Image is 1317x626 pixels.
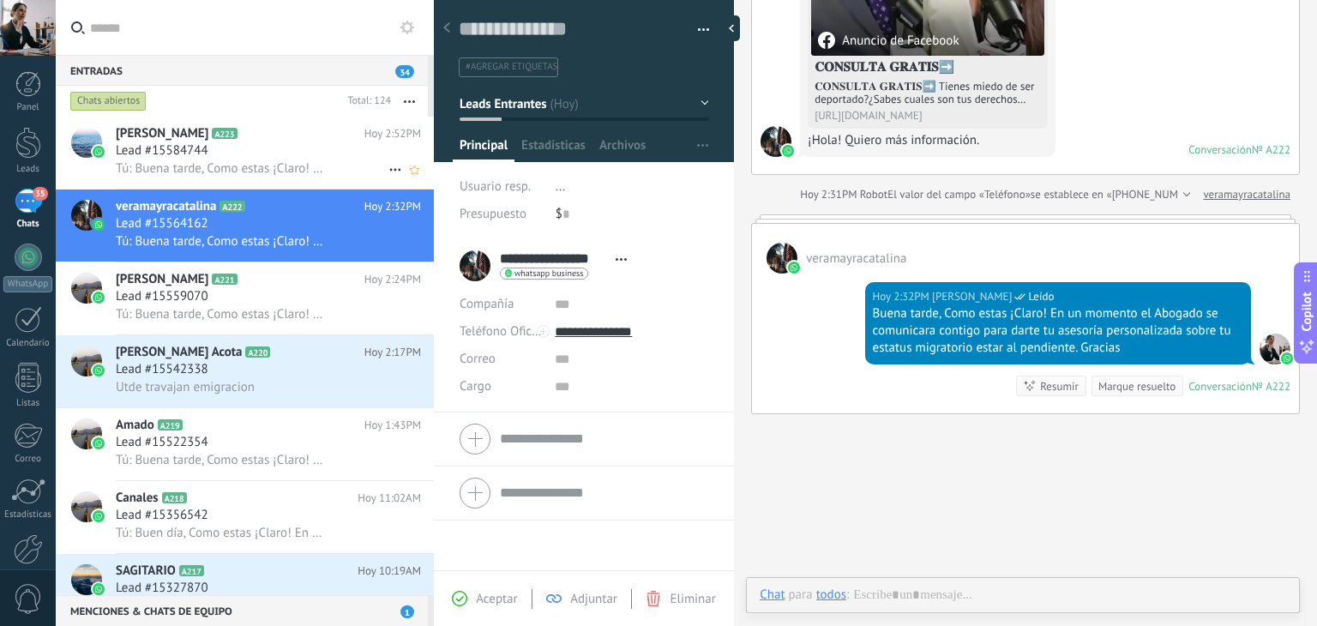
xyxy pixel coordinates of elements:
a: avataricon[PERSON_NAME] AcotaA220Hoy 2:17PMLead #15542338Utde travajan emigracion [56,335,434,407]
span: Canales [116,490,159,507]
img: icon [93,219,105,231]
span: Leído [1028,288,1054,305]
div: № A222 [1252,142,1290,157]
span: Hoy 1:43PM [364,417,421,434]
span: veramayracatalina [761,126,791,157]
span: Amado [116,417,154,434]
img: icon [93,146,105,158]
span: El valor del campo «Teléfono» [887,186,1031,203]
span: Hoy 2:32PM [364,198,421,215]
span: Lead #15542338 [116,361,208,378]
span: whatsapp business [514,269,583,278]
a: avatariconveramayracatalinaA222Hoy 2:32PMLead #15564162Tú: Buena tarde, Como estas ¡Claro! En un ... [56,190,434,262]
span: Adjuntar [570,591,617,607]
span: Lead #15559070 [116,288,208,305]
div: Total: 124 [340,93,391,110]
span: SAGITARIO [116,563,176,580]
span: A219 [158,419,183,430]
span: A217 [179,565,204,576]
div: Chats [3,219,53,230]
span: #agregar etiquetas [466,61,557,73]
div: [URL][DOMAIN_NAME] [815,109,1041,122]
span: Lead #15327870 [116,580,208,597]
img: icon [93,292,105,304]
div: Hoy 2:32PM [873,288,933,305]
a: veramayracatalina [1203,186,1290,203]
span: Lead #15522354 [116,434,208,451]
span: veramayracatalina [806,250,906,267]
div: Leads [3,164,53,175]
span: [PERSON_NAME] [116,125,208,142]
span: 34 [395,65,414,78]
span: A223 [212,128,237,139]
div: Listas [3,398,53,409]
a: avatariconCanalesA218Hoy 11:02AMLead #15356542Tú: Buen día, Como estas ¡Claro! En el transcurso d... [56,481,434,553]
div: Menciones & Chats de equipo [56,595,428,626]
a: avatariconSAGITARIOA217Hoy 10:19AMLead #15327870 [56,554,434,626]
span: Cargo [460,380,491,393]
div: Correo [3,454,53,465]
div: Conversación [1188,142,1252,157]
div: Hoy 2:31PM [800,186,860,203]
span: [PERSON_NAME] Acota [116,344,242,361]
span: Lead #15356542 [116,507,208,524]
span: Usuario resp. [460,178,531,195]
span: Eliminar [670,591,715,607]
span: Aceptar [476,591,517,607]
div: Presupuesto [460,201,543,228]
span: Tú: Buena tarde, Como estas ¡Claro! En un momento el Abogado se comunicara contigo para darte tu ... [116,452,327,468]
div: Buena tarde, Como estas ¡Claro! En un momento el Abogado se comunicara contigo para darte tu ases... [873,305,1243,357]
span: Copilot [1298,292,1315,332]
span: Lead #15564162 [116,215,208,232]
div: Compañía [460,291,542,318]
h4: 𝐂𝐎𝐍𝐒𝐔𝐋𝐓𝐀 𝐆𝐑𝐀𝐓𝐈𝐒➡️ [815,59,1041,76]
span: Susana Rocha [1260,334,1290,364]
img: icon [93,583,105,595]
a: avataricon[PERSON_NAME]A221Hoy 2:24PMLead #15559070Tú: Buena tarde, Como estas ¡Claro! En un mome... [56,262,434,334]
span: Hoy 2:52PM [364,125,421,142]
div: todos [816,587,846,602]
button: Correo [460,346,496,373]
div: Estadísticas [3,509,53,521]
div: WhatsApp [3,276,52,292]
span: Tú: Buena tarde, Como estas ¡Claro! En un momento el Abogado se comunicara contigo para darte tu ... [116,160,327,177]
span: Archivos [599,137,646,162]
span: [PERSON_NAME] [116,271,208,288]
span: se establece en «[PHONE_NUMBER]» [1031,186,1206,203]
span: : [846,587,849,604]
span: A220 [245,346,270,358]
img: icon [93,510,105,522]
span: ... [556,178,566,195]
span: Hoy 11:02AM [358,490,421,507]
span: Correo [460,351,496,367]
div: Anuncio de Facebook [818,32,959,49]
span: 35 [33,187,47,201]
div: Entradas [56,55,428,86]
span: 1 [400,605,414,618]
span: Teléfono Oficina [460,323,549,340]
span: Hoy 2:24PM [364,271,421,288]
div: Marque resuelto [1098,378,1176,394]
div: Usuario resp. [460,173,543,201]
span: Robot [860,187,887,202]
a: avataricon[PERSON_NAME]A223Hoy 2:52PMLead #15584744Tú: Buena tarde, Como estas ¡Claro! En un mome... [56,117,434,189]
span: Estadísticas [521,137,586,162]
img: waba.svg [782,145,794,157]
img: icon [93,437,105,449]
span: A218 [162,492,187,503]
span: veramayracatalina [116,198,216,215]
span: A222 [219,201,244,212]
div: Calendario [3,338,53,349]
img: waba.svg [1281,352,1293,364]
div: Panel [3,102,53,113]
span: para [789,587,813,604]
div: № A222 [1252,379,1290,394]
span: Susana Rocha (Oficina de Venta) [932,288,1012,305]
span: Tú: Buena tarde, Como estas ¡Claro! En un momento el Abogado se comunicara contigo para darte tu ... [116,306,327,322]
div: Cargo [460,373,542,400]
span: Hoy 2:17PM [364,344,421,361]
button: Teléfono Oficina [460,318,542,346]
div: ¡Hola! Quiero más información. [808,132,1048,149]
img: waba.svg [788,262,800,274]
div: 𝐂𝐎𝐍𝐒𝐔𝐋𝐓𝐀 𝐆𝐑𝐀𝐓𝐈𝐒➡️ Tienes miedo de ser deportado?¿Sabes cuales son tus derechos como inmigrante? P... [815,80,1041,105]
